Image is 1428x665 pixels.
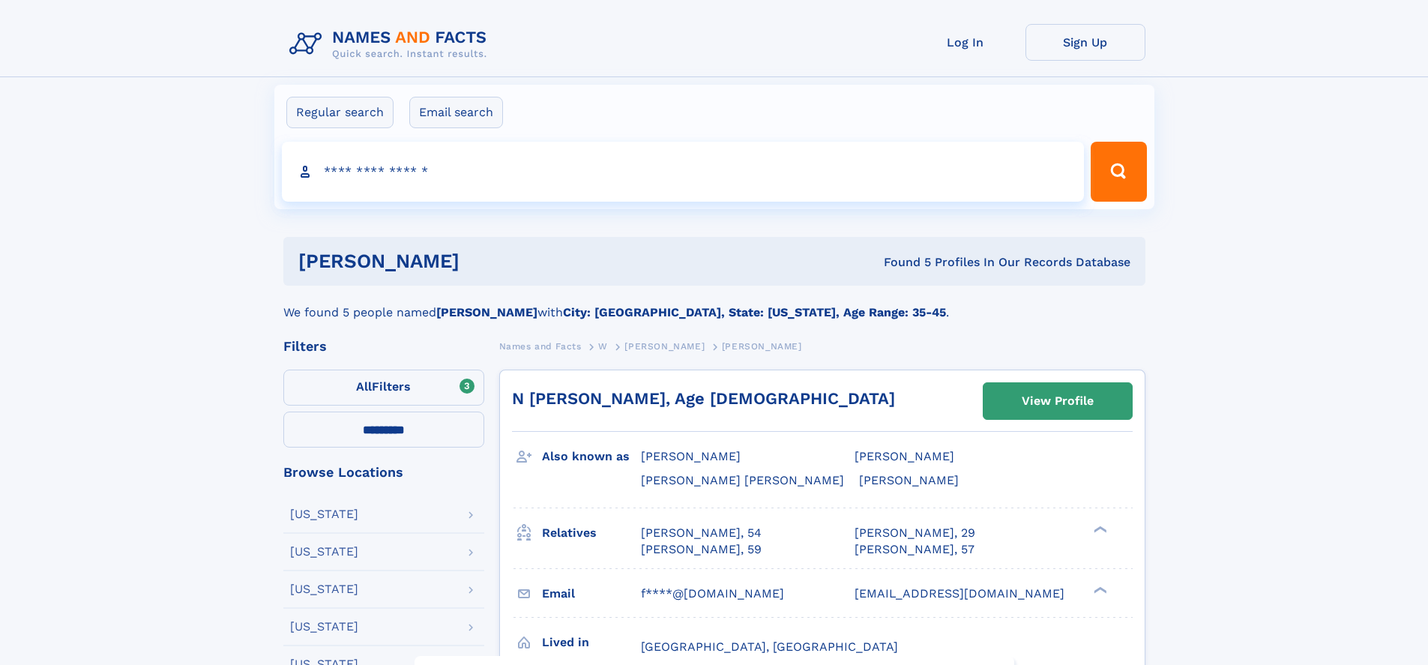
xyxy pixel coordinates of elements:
a: Sign Up [1025,24,1145,61]
div: [US_STATE] [290,583,358,595]
label: Regular search [286,97,394,128]
input: search input [282,142,1085,202]
a: [PERSON_NAME], 59 [641,541,762,558]
h3: Email [542,581,641,607]
div: View Profile [1022,384,1094,418]
div: Filters [283,340,484,353]
label: Email search [409,97,503,128]
label: Filters [283,370,484,406]
span: All [356,379,372,394]
h3: Lived in [542,630,641,655]
h1: [PERSON_NAME] [298,252,672,271]
div: ❯ [1090,585,1108,595]
div: Found 5 Profiles In Our Records Database [672,254,1130,271]
a: N [PERSON_NAME], Age [DEMOGRAPHIC_DATA] [512,389,895,408]
img: Logo Names and Facts [283,24,499,64]
div: ❯ [1090,524,1108,534]
div: Browse Locations [283,466,484,479]
div: [US_STATE] [290,621,358,633]
b: [PERSON_NAME] [436,305,537,319]
span: [PERSON_NAME] [641,449,741,463]
span: [PERSON_NAME] [722,341,802,352]
a: Names and Facts [499,337,582,355]
a: Log In [906,24,1025,61]
a: W [598,337,608,355]
span: [PERSON_NAME] [859,473,959,487]
a: [PERSON_NAME], 57 [855,541,974,558]
button: Search Button [1091,142,1146,202]
div: [US_STATE] [290,546,358,558]
a: View Profile [983,383,1132,419]
a: [PERSON_NAME], 54 [641,525,762,541]
span: [PERSON_NAME] [624,341,705,352]
span: W [598,341,608,352]
span: [PERSON_NAME] [855,449,954,463]
a: [PERSON_NAME] [624,337,705,355]
span: [EMAIL_ADDRESS][DOMAIN_NAME] [855,586,1064,601]
div: We found 5 people named with . [283,286,1145,322]
b: City: [GEOGRAPHIC_DATA], State: [US_STATE], Age Range: 35-45 [563,305,946,319]
span: [GEOGRAPHIC_DATA], [GEOGRAPHIC_DATA] [641,640,898,654]
h3: Also known as [542,444,641,469]
a: [PERSON_NAME], 29 [855,525,975,541]
span: [PERSON_NAME] [PERSON_NAME] [641,473,844,487]
div: [US_STATE] [290,508,358,520]
h3: Relatives [542,520,641,546]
